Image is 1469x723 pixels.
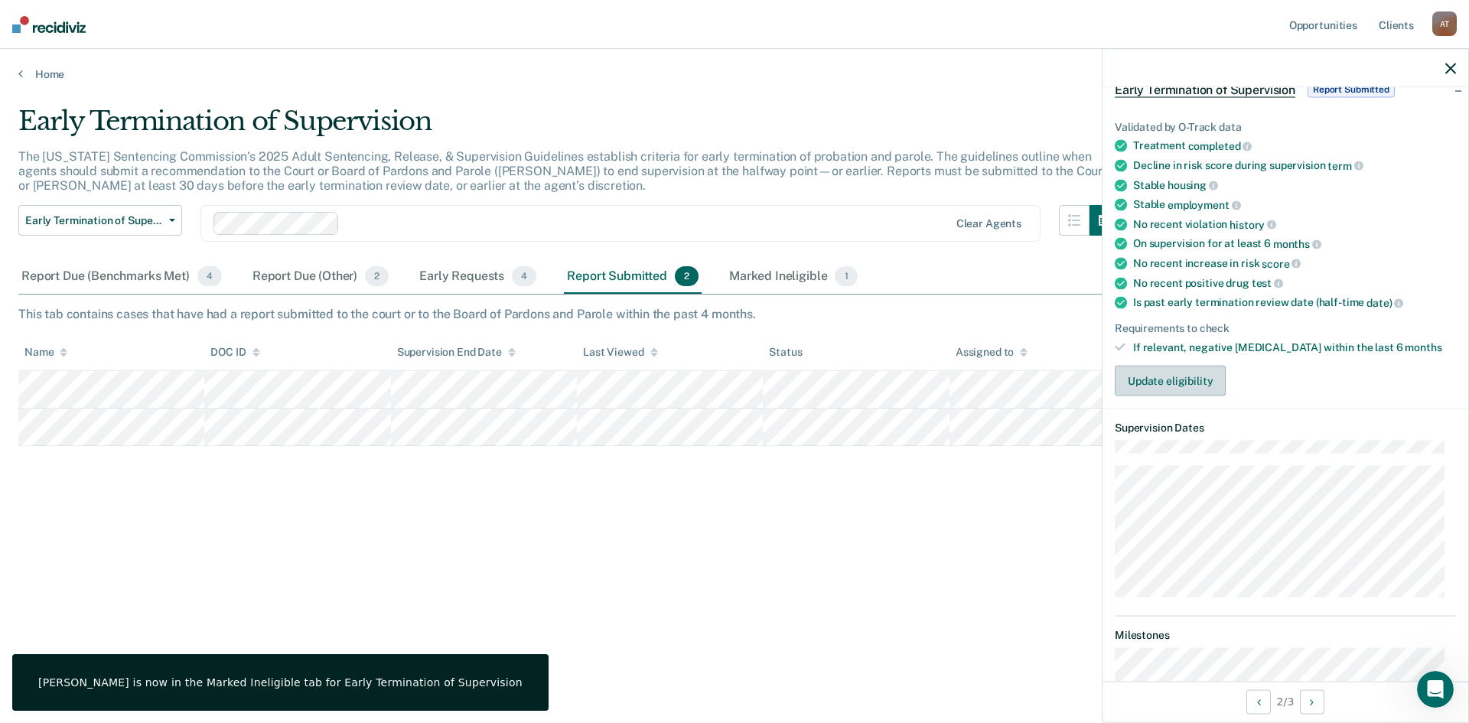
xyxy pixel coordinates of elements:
[1168,179,1218,191] span: housing
[18,307,1451,321] div: This tab contains cases that have had a report submitted to the court or to the Board of Pardons ...
[1168,199,1240,211] span: employment
[564,260,702,294] div: Report Submitted
[1417,671,1454,708] iframe: Intercom live chat
[1133,237,1456,251] div: On supervision for at least 6
[769,346,802,359] div: Status
[835,266,857,286] span: 1
[1133,276,1456,290] div: No recent positive drug
[24,346,67,359] div: Name
[1133,159,1456,173] div: Decline in risk score during supervision
[956,217,1021,230] div: Clear agents
[1115,82,1295,97] span: Early Termination of Supervision
[1115,321,1456,334] div: Requirements to check
[512,266,536,286] span: 4
[1115,366,1226,396] button: Update eligibility
[956,346,1028,359] div: Assigned to
[583,346,657,359] div: Last Viewed
[1115,120,1456,133] div: Validated by O-Track data
[1273,238,1321,250] span: months
[1115,629,1456,642] dt: Milestones
[397,346,516,359] div: Supervision End Date
[675,266,699,286] span: 2
[1327,159,1363,171] span: term
[1103,65,1468,114] div: Early Termination of SupervisionReport Submitted
[210,346,259,359] div: DOC ID
[1308,82,1395,97] span: Report Submitted
[1133,340,1456,353] div: If relevant, negative [MEDICAL_DATA] within the last 6
[18,260,225,294] div: Report Due (Benchmarks Met)
[1188,140,1252,152] span: completed
[1246,689,1271,714] button: Previous Opportunity
[1133,296,1456,310] div: Is past early termination review date (half-time
[1103,681,1468,721] div: 2 / 3
[1133,217,1456,231] div: No recent violation
[1115,422,1456,435] dt: Supervision Dates
[38,676,523,689] div: [PERSON_NAME] is now in the Marked Ineligible tab for Early Termination of Supervision
[1366,297,1403,309] span: date)
[1230,218,1276,230] span: history
[1432,11,1457,36] div: A T
[1300,689,1324,714] button: Next Opportunity
[416,260,539,294] div: Early Requests
[1262,257,1301,269] span: score
[365,266,389,286] span: 2
[18,149,1107,193] p: The [US_STATE] Sentencing Commission’s 2025 Adult Sentencing, Release, & Supervision Guidelines e...
[1133,198,1456,212] div: Stable
[1252,277,1283,289] span: test
[1405,340,1441,353] span: months
[18,67,1451,81] a: Home
[1133,178,1456,192] div: Stable
[1133,257,1456,271] div: No recent increase in risk
[12,16,86,33] img: Recidiviz
[197,266,222,286] span: 4
[726,260,861,294] div: Marked Ineligible
[25,214,163,227] span: Early Termination of Supervision
[249,260,392,294] div: Report Due (Other)
[1133,139,1456,153] div: Treatment
[18,106,1120,149] div: Early Termination of Supervision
